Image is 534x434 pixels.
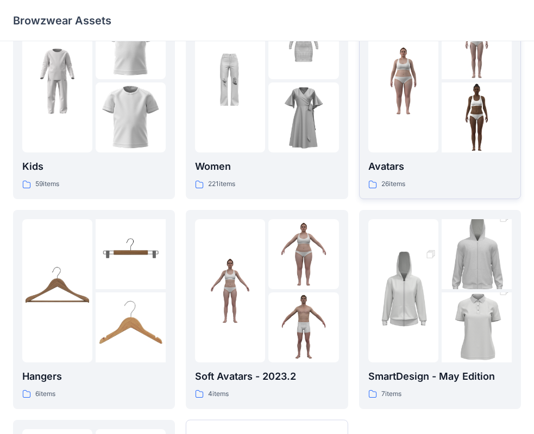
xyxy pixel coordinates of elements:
img: folder 2 [268,219,338,289]
img: folder 3 [96,292,166,362]
img: folder 3 [268,292,338,362]
img: folder 1 [368,46,438,116]
img: folder 2 [96,219,166,289]
img: folder 2 [442,202,512,307]
img: folder 2 [442,9,512,79]
p: Hangers [22,369,166,384]
p: Soft Avatars - 2023.2 [195,369,338,384]
p: 6 items [35,388,55,400]
p: Avatars [368,159,512,174]
p: SmartDesign - May Edition [368,369,512,384]
img: folder 2 [268,9,338,79]
p: 221 items [208,178,235,190]
p: Browzwear Assets [13,13,111,28]
a: folder 1folder 2folder 3Soft Avatars - 2023.24items [186,210,348,409]
img: folder 1 [22,256,92,325]
img: folder 3 [96,82,166,152]
a: folder 1folder 2folder 3Hangers6items [13,210,175,409]
img: folder 3 [442,82,512,152]
a: folder 1folder 2folder 3SmartDesign - May Edition7items [359,210,521,409]
p: Women [195,159,338,174]
img: folder 1 [195,46,265,116]
p: 4 items [208,388,229,400]
img: folder 3 [442,275,512,380]
img: folder 1 [195,256,265,325]
p: 59 items [35,178,59,190]
img: folder 2 [96,9,166,79]
p: 7 items [381,388,401,400]
img: folder 3 [268,82,338,152]
img: folder 1 [368,238,438,343]
img: folder 1 [22,46,92,116]
p: Kids [22,159,166,174]
p: 26 items [381,178,405,190]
